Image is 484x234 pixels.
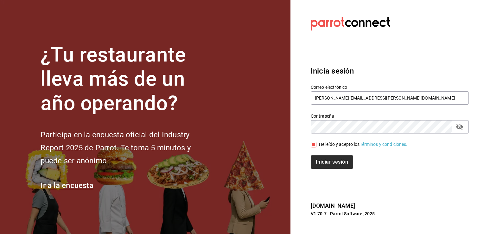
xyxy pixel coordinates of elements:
[311,155,353,169] button: Iniciar sesión
[311,114,469,118] label: Contraseña
[41,128,212,167] h2: Participa en la encuesta oficial del Industry Report 2025 de Parrot. Te toma 5 minutos y puede se...
[360,142,408,147] a: Términos y condiciones.
[319,141,408,148] div: He leído y acepto los
[311,91,469,105] input: Ingresa tu correo electrónico
[311,85,469,89] label: Correo electrónico
[41,43,212,116] h1: ¿Tu restaurante lleva más de un año operando?
[311,211,469,217] p: V1.70.7 - Parrot Software, 2025.
[41,181,93,190] a: Ir a la encuesta
[311,65,469,77] h3: Inicia sesión
[311,202,355,209] a: [DOMAIN_NAME]
[454,121,465,132] button: passwordField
